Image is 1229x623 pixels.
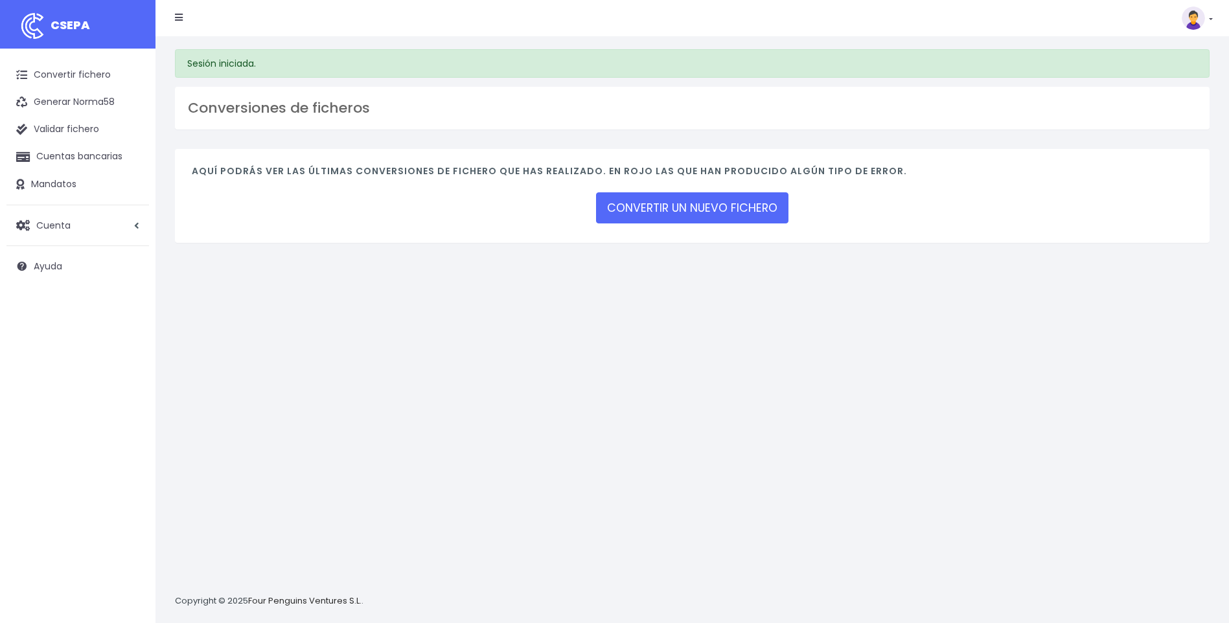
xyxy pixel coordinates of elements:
a: Validar fichero [6,116,149,143]
a: Cuenta [6,212,149,239]
a: CONVERTIR UN NUEVO FICHERO [596,192,788,223]
img: profile [1182,6,1205,30]
h3: Conversiones de ficheros [188,100,1197,117]
h4: Aquí podrás ver las últimas conversiones de fichero que has realizado. En rojo las que han produc... [192,166,1193,183]
a: Convertir fichero [6,62,149,89]
span: Ayuda [34,260,62,273]
p: Copyright © 2025 . [175,595,363,608]
a: Generar Norma58 [6,89,149,116]
a: Four Penguins Ventures S.L. [248,595,362,607]
a: Ayuda [6,253,149,280]
div: Sesión iniciada. [175,49,1210,78]
a: Mandatos [6,171,149,198]
span: Cuenta [36,218,71,231]
span: CSEPA [51,17,90,33]
a: Cuentas bancarias [6,143,149,170]
img: logo [16,10,49,42]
